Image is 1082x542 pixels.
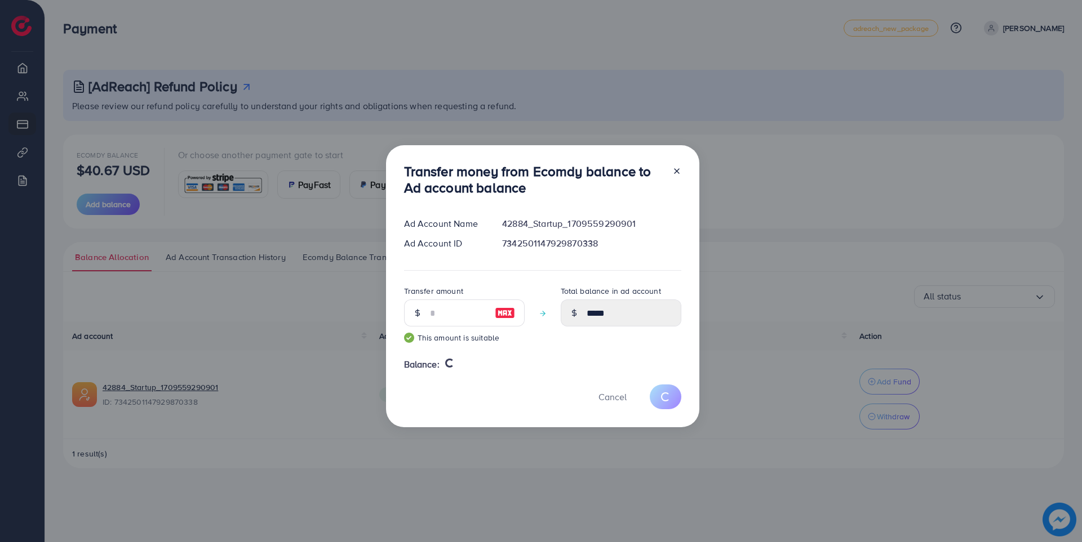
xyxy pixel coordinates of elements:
[395,237,494,250] div: Ad Account ID
[404,332,525,343] small: This amount is suitable
[404,163,663,196] h3: Transfer money from Ecomdy balance to Ad account balance
[495,306,515,320] img: image
[561,285,661,297] label: Total balance in ad account
[404,285,463,297] label: Transfer amount
[493,237,690,250] div: 7342501147929870338
[404,333,414,343] img: guide
[584,384,641,409] button: Cancel
[493,217,690,230] div: 42884_Startup_1709559290901
[404,358,440,371] span: Balance:
[598,391,627,403] span: Cancel
[395,217,494,230] div: Ad Account Name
